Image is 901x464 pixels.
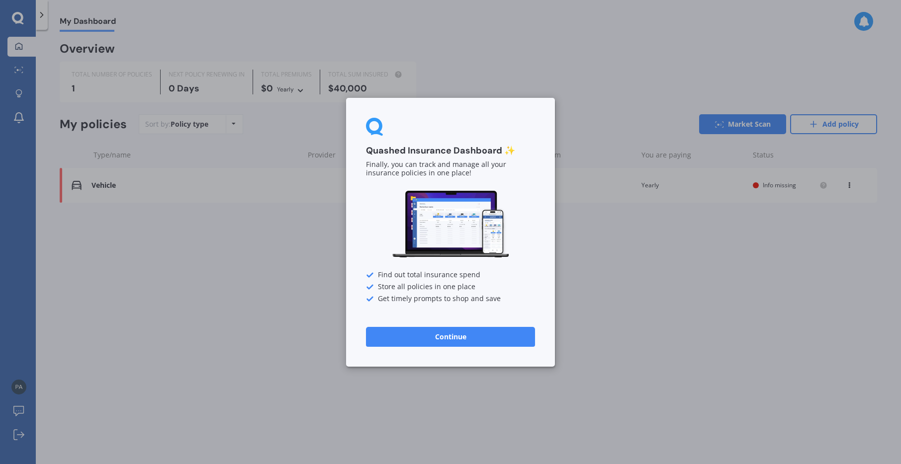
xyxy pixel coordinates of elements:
[366,145,535,156] h3: Quashed Insurance Dashboard ✨
[366,160,535,177] p: Finally, you can track and manage all your insurance policies in one place!
[366,326,535,346] button: Continue
[366,295,535,303] div: Get timely prompts to shop and save
[366,283,535,291] div: Store all policies in one place
[391,189,510,259] img: Dashboard
[366,271,535,279] div: Find out total insurance spend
